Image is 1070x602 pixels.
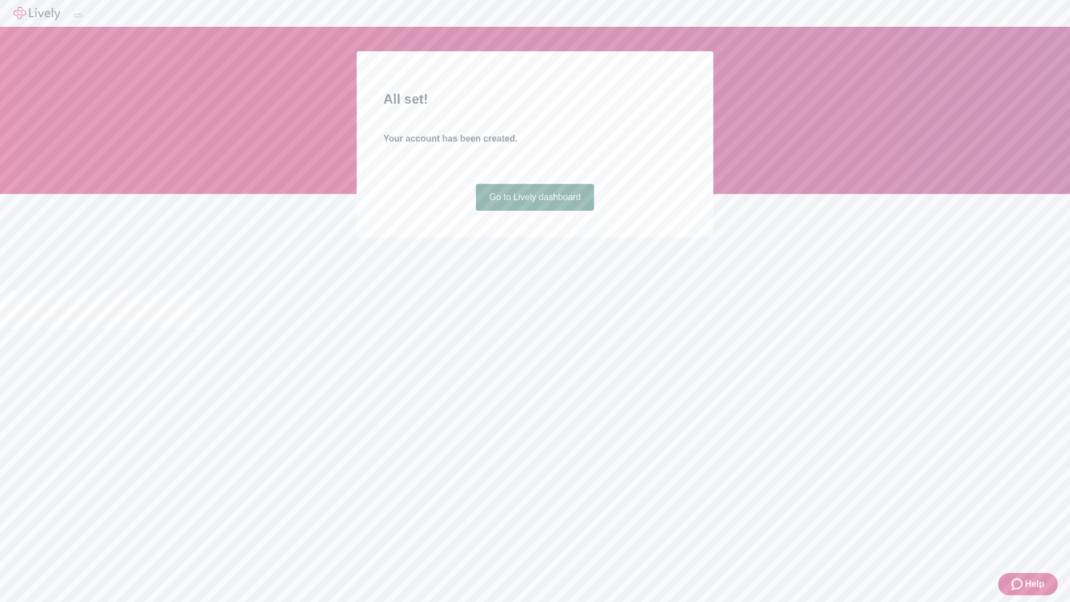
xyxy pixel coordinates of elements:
[13,7,60,20] img: Lively
[383,132,687,145] h4: Your account has been created.
[998,573,1058,595] button: Zendesk support iconHelp
[383,89,687,109] h2: All set!
[476,184,595,211] a: Go to Lively dashboard
[1025,577,1044,591] span: Help
[74,14,82,17] button: Log out
[1011,577,1025,591] svg: Zendesk support icon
